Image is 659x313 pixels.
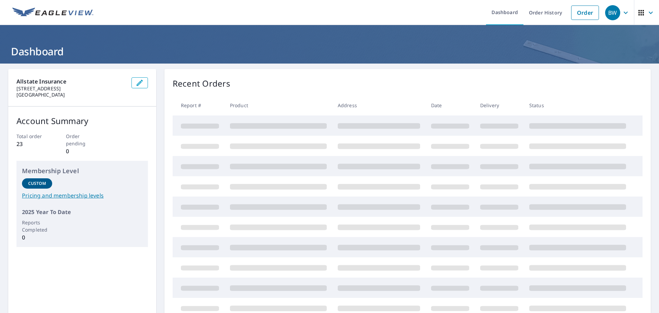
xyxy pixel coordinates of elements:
th: Date [426,95,475,115]
p: 0 [66,147,99,155]
p: [STREET_ADDRESS] [16,86,126,92]
p: Total order [16,133,49,140]
p: 2025 Year To Date [22,208,142,216]
p: Reports Completed [22,219,52,233]
p: Account Summary [16,115,148,127]
p: [GEOGRAPHIC_DATA] [16,92,126,98]
p: Allstate Insurance [16,77,126,86]
th: Address [332,95,426,115]
th: Report # [173,95,224,115]
img: EV Logo [12,8,93,18]
p: Order pending [66,133,99,147]
p: Recent Orders [173,77,230,90]
th: Delivery [475,95,524,115]
p: 23 [16,140,49,148]
p: Membership Level [22,166,142,176]
th: Product [224,95,332,115]
th: Status [524,95,632,115]
p: Custom [28,180,46,187]
div: BW [605,5,620,20]
p: 0 [22,233,52,242]
a: Order [571,5,599,20]
a: Pricing and membership levels [22,191,142,200]
h1: Dashboard [8,44,651,58]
